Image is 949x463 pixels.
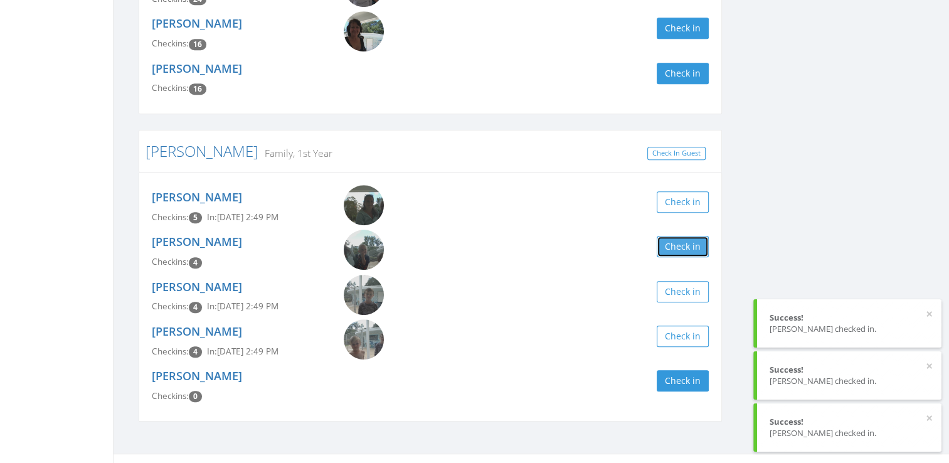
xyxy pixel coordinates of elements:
[189,391,202,402] span: Checkin count
[770,427,929,439] div: [PERSON_NAME] checked in.
[152,16,242,31] a: [PERSON_NAME]
[258,146,332,160] small: Family, 1st Year
[770,416,929,428] div: Success!
[152,211,189,223] span: Checkins:
[344,275,384,315] img: Theodore_Kimball.png
[657,18,709,39] button: Check in
[152,189,242,205] a: [PERSON_NAME]
[657,236,709,257] button: Check in
[657,191,709,213] button: Check in
[770,312,929,324] div: Success!
[152,301,189,312] span: Checkins:
[647,147,706,160] a: Check In Guest
[189,212,202,223] span: Checkin count
[770,375,929,387] div: [PERSON_NAME] checked in.
[926,308,933,321] button: ×
[657,370,709,391] button: Check in
[926,360,933,373] button: ×
[657,326,709,347] button: Check in
[152,256,189,267] span: Checkins:
[344,185,384,225] img: Catherine_Rich.png
[770,323,929,335] div: [PERSON_NAME] checked in.
[926,412,933,425] button: ×
[344,230,384,270] img: Owen_Kimball.png
[152,346,189,357] span: Checkins:
[189,346,202,358] span: Checkin count
[152,61,242,76] a: [PERSON_NAME]
[152,390,189,402] span: Checkins:
[152,368,242,383] a: [PERSON_NAME]
[207,301,278,312] span: In: [DATE] 2:49 PM
[189,257,202,269] span: Checkin count
[189,39,206,50] span: Checkin count
[207,211,278,223] span: In: [DATE] 2:49 PM
[344,319,384,359] img: William_Kimball.png
[189,83,206,95] span: Checkin count
[152,82,189,93] span: Checkins:
[344,11,384,51] img: Dueanna_Richardson.png
[657,281,709,302] button: Check in
[152,38,189,49] span: Checkins:
[657,63,709,84] button: Check in
[146,141,258,161] a: [PERSON_NAME]
[152,279,242,294] a: [PERSON_NAME]
[770,364,929,376] div: Success!
[152,324,242,339] a: [PERSON_NAME]
[207,346,278,357] span: In: [DATE] 2:49 PM
[152,234,242,249] a: [PERSON_NAME]
[189,302,202,313] span: Checkin count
